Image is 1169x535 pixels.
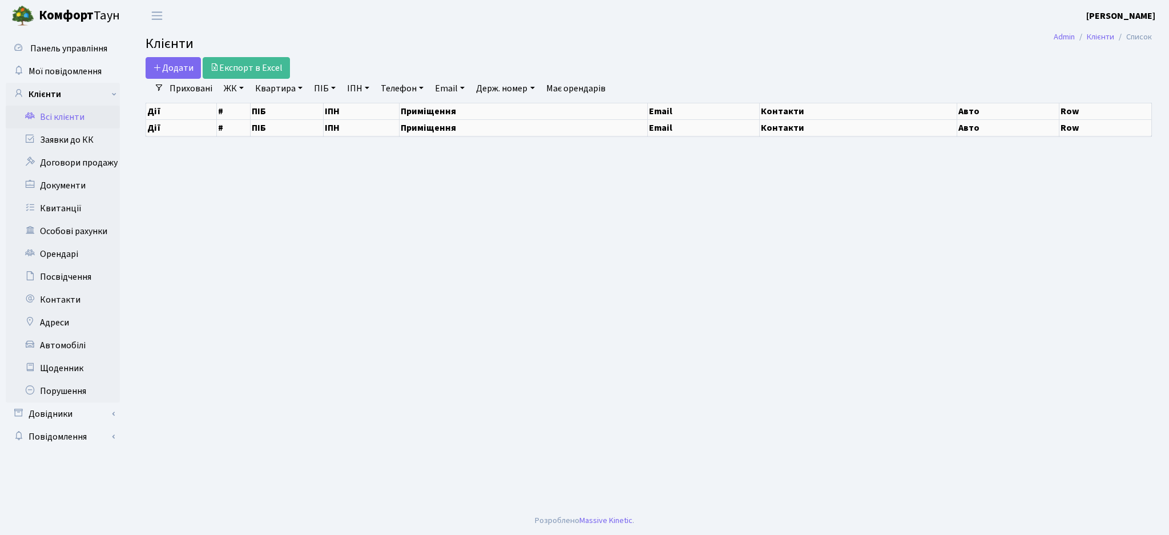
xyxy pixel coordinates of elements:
[957,119,1059,136] th: Авто
[342,79,374,98] a: ІПН
[39,6,120,26] span: Таун
[29,65,102,78] span: Мої повідомлення
[430,79,469,98] a: Email
[251,103,324,119] th: ПІБ
[309,79,340,98] a: ПІБ
[39,6,94,25] b: Комфорт
[1037,25,1169,49] nav: breadcrumb
[146,103,217,119] th: Дії
[1086,9,1155,23] a: [PERSON_NAME]
[647,119,759,136] th: Email
[1087,31,1114,43] a: Клієнти
[1114,31,1152,43] li: Список
[6,151,120,174] a: Договори продажу
[399,103,647,119] th: Приміщення
[579,514,632,526] a: Massive Kinetic
[6,174,120,197] a: Документи
[1086,10,1155,22] b: [PERSON_NAME]
[6,403,120,425] a: Довідники
[6,266,120,288] a: Посвідчення
[216,103,251,119] th: #
[11,5,34,27] img: logo.png
[542,79,610,98] a: Має орендарів
[6,60,120,83] a: Мої повідомлення
[957,103,1059,119] th: Авто
[6,334,120,357] a: Автомобілі
[6,128,120,151] a: Заявки до КК
[647,103,759,119] th: Email
[1059,103,1151,119] th: Row
[6,425,120,448] a: Повідомлення
[399,119,647,136] th: Приміщення
[6,288,120,311] a: Контакти
[216,119,251,136] th: #
[6,311,120,334] a: Адреси
[146,34,194,54] span: Клієнти
[251,119,324,136] th: ПІБ
[219,79,248,98] a: ЖК
[324,103,399,119] th: ІПН
[6,37,120,60] a: Панель управління
[324,119,399,136] th: ІПН
[6,106,120,128] a: Всі клієнти
[6,83,120,106] a: Клієнти
[535,514,634,527] div: Розроблено .
[251,79,307,98] a: Квартира
[143,6,171,25] button: Переключити навігацію
[1059,119,1151,136] th: Row
[165,79,217,98] a: Приховані
[6,357,120,380] a: Щоденник
[146,119,217,136] th: Дії
[153,62,194,74] span: Додати
[146,57,201,79] a: Додати
[6,380,120,403] a: Порушення
[6,197,120,220] a: Квитанції
[376,79,428,98] a: Телефон
[471,79,539,98] a: Держ. номер
[6,220,120,243] a: Особові рахунки
[30,42,107,55] span: Панель управління
[203,57,290,79] a: Експорт в Excel
[760,103,957,119] th: Контакти
[6,243,120,266] a: Орендарі
[760,119,957,136] th: Контакти
[1054,31,1075,43] a: Admin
